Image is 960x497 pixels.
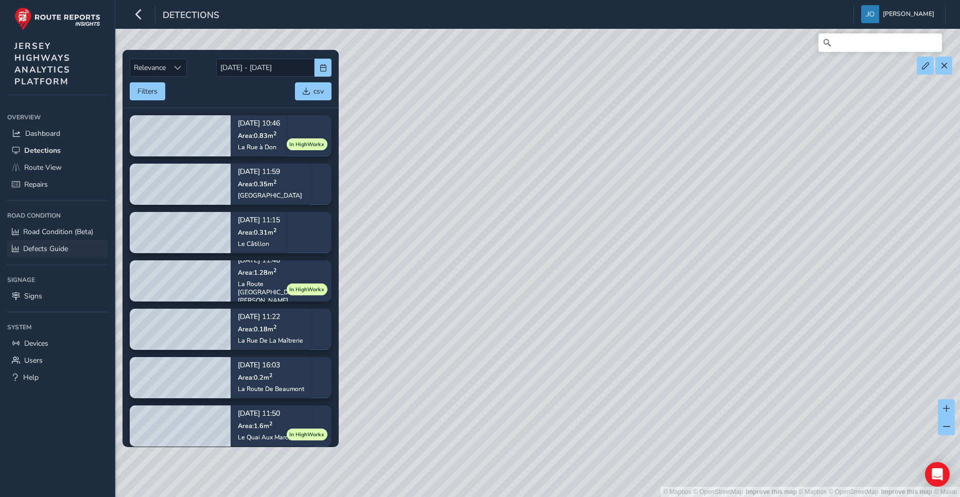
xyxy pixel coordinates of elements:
div: Road Condition [7,208,108,223]
span: Signs [24,291,42,301]
span: Area: 0.2 m [238,372,272,381]
a: Help [7,369,108,386]
span: In HighWorkx [289,430,324,438]
a: Users [7,352,108,369]
a: Repairs [7,176,108,193]
a: Defects Guide [7,240,108,257]
a: Road Condition (Beta) [7,223,108,240]
img: rr logo [14,7,100,30]
a: Detections [7,142,108,159]
div: Open Intercom Messenger [925,462,950,487]
div: Le Câtillon [238,239,280,247]
a: Signs [7,288,108,305]
span: Defects Guide [23,244,68,254]
div: System [7,319,108,335]
button: [PERSON_NAME] [861,5,938,23]
span: Detections [163,9,219,23]
div: La Route [GEOGRAPHIC_DATA][PERSON_NAME] [238,279,324,304]
a: Route View [7,159,108,176]
span: JERSEY HIGHWAYS ANALYTICS PLATFORM [14,40,71,87]
span: In HighWorkx [289,285,324,293]
div: Overview [7,110,108,125]
button: csv [295,82,331,100]
span: Road Condition (Beta) [23,227,93,237]
div: La Rue à Don [238,143,280,151]
sup: 2 [269,371,272,379]
span: Area: 1.28 m [238,268,276,276]
button: Filters [130,82,165,100]
sup: 2 [273,323,276,330]
input: Search [818,33,942,52]
div: Le Quai Aux Marchands [238,433,306,441]
div: Signage [7,272,108,288]
p: [DATE] 10:46 [238,120,280,127]
div: [GEOGRAPHIC_DATA] [238,191,302,199]
p: [DATE] 11:50 [238,410,306,417]
sup: 2 [273,177,276,185]
span: Devices [24,339,48,348]
p: [DATE] 16:03 [238,362,304,369]
sup: 2 [273,226,276,234]
span: Help [23,372,39,382]
span: Detections [24,146,61,155]
p: [DATE] 11:22 [238,313,303,321]
span: Relevance [130,59,169,76]
span: Area: 0.83 m [238,131,276,139]
span: In HighWorkx [289,140,324,148]
p: [DATE] 11:46 [238,257,324,264]
sup: 2 [273,266,276,274]
sup: 2 [269,419,272,427]
span: Repairs [24,180,48,189]
a: Dashboard [7,125,108,142]
span: [PERSON_NAME] [883,5,934,23]
span: Area: 1.6 m [238,421,272,430]
span: Area: 0.18 m [238,324,276,333]
p: [DATE] 11:15 [238,217,280,224]
div: La Route De Beaumont [238,384,304,393]
img: diamond-layout [861,5,879,23]
sup: 2 [273,129,276,137]
span: Users [24,356,43,365]
div: Sort by Date [169,59,186,76]
span: csv [313,86,324,96]
div: La Rue De La Maîtrerie [238,336,303,344]
span: Area: 0.31 m [238,227,276,236]
span: Route View [24,163,62,172]
p: [DATE] 11:59 [238,168,302,175]
span: Area: 0.35 m [238,179,276,188]
span: Dashboard [25,129,60,138]
a: Devices [7,335,108,352]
